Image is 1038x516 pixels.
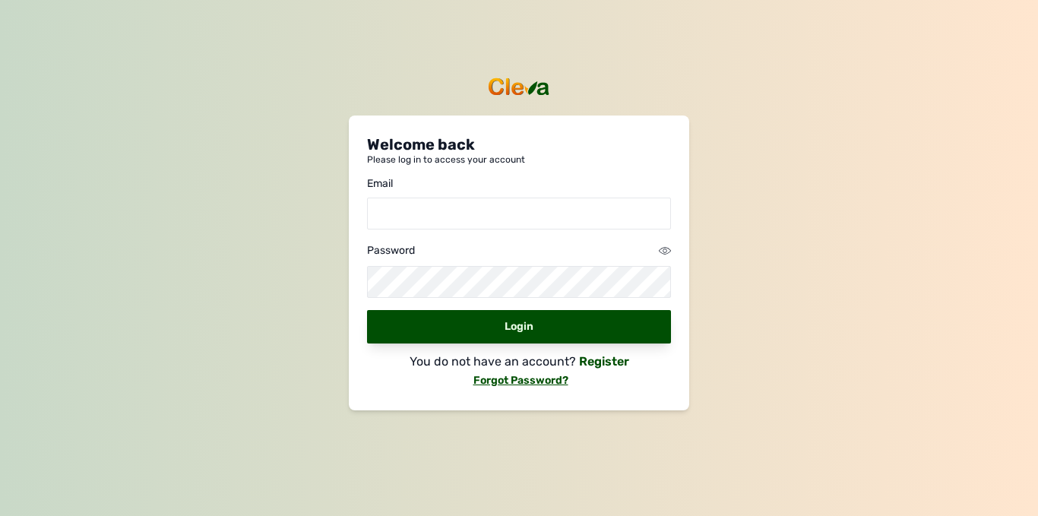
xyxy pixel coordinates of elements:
[367,134,671,155] p: Welcome back
[486,76,552,97] img: cleva_logo.png
[367,176,671,192] div: Email
[367,243,415,258] div: Password
[410,353,576,371] p: You do not have an account?
[576,354,629,369] a: Register
[470,374,568,387] a: Forgot Password?
[367,155,671,164] p: Please log in to access your account
[367,310,671,343] div: Login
